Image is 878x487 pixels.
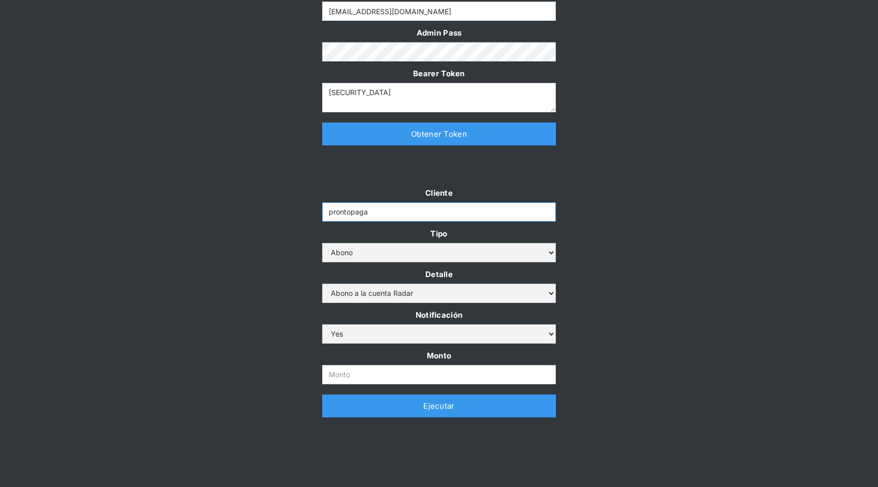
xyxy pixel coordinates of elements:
[322,186,556,200] label: Cliente
[322,349,556,362] label: Monto
[322,67,556,80] label: Bearer Token
[322,227,556,240] label: Tipo
[322,267,556,281] label: Detalle
[322,186,556,384] form: Form
[322,308,556,322] label: Notificación
[322,365,556,384] input: Monto
[322,202,556,222] input: Example Text
[322,394,556,417] a: Ejecutar
[322,26,556,40] label: Admin Pass
[322,2,556,21] input: Example Text
[322,123,556,145] a: Obtener Token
